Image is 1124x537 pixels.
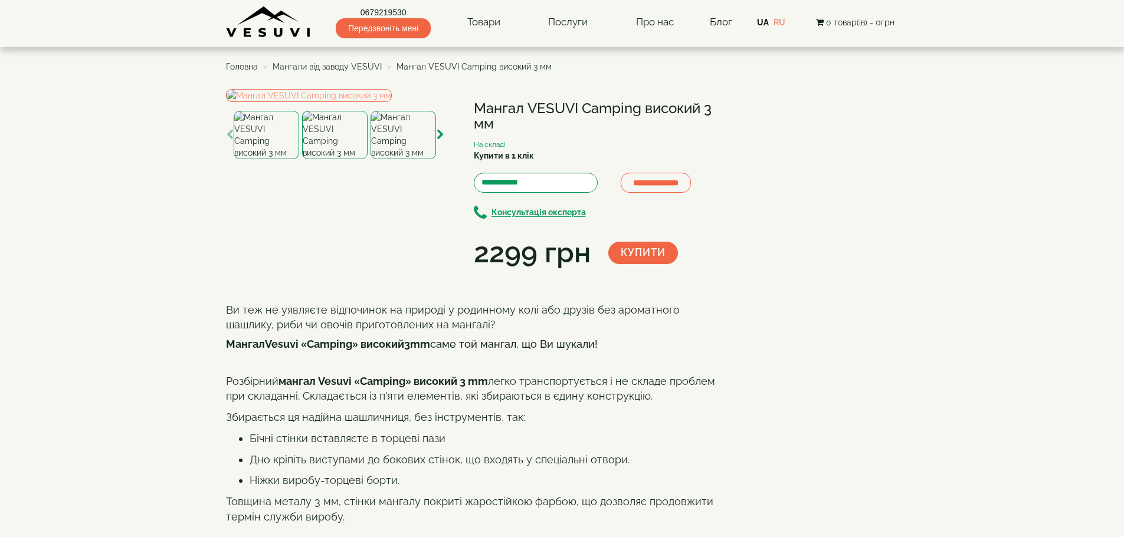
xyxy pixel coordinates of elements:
[278,375,488,387] b: мангал Vesuvi «Camping» високий 3 mm
[456,9,512,36] a: Товари
[608,242,678,264] button: Купити
[474,150,534,162] label: Купити в 1 клік
[474,233,591,273] div: 2299 грн
[226,6,312,38] img: Завод VESUVI
[404,338,430,350] b: mm
[250,452,722,467] li: Дно кріпіть виступами до бокових стінок, що входять у спеціальні отвори.
[226,494,722,524] p: Товщина металу 3 мм, стінки мангалу покриті жаростійкою фарбою, що дозволяє продовжити термін слу...
[226,89,392,102] img: Мангал VESUVI Camping високий 3 мм
[226,304,680,331] span: Ви теж не уявляєте відпочинок на природі у родинному колі або друзів без ароматного шашлику, риби...
[226,374,722,404] p: Розбірний легко транспортується і не складе проблем при складанні. Складається із п'яти елементів...
[273,62,382,71] a: Мангали від заводу VESUVI
[757,18,769,27] a: UA
[812,16,898,29] button: 0 товар(ів) - 0грн
[302,111,368,159] img: Мангал VESUVI Camping високий 3 мм
[826,18,894,27] span: 0 товар(ів) - 0грн
[396,62,552,71] span: Мангал VESUVI Camping високий 3 мм
[250,473,722,488] li: Ніжки виробу-торцеві борти.
[226,410,722,425] p: Збирається ця надійна шашличниця, без інструментів, так:
[226,338,404,350] b: Vesuvi «Camping» високий
[234,111,299,159] img: Мангал VESUVI Camping високий 3 мм
[336,6,431,18] a: 0679219530
[430,338,598,350] span: саме той мангал, що Ви шукали!
[774,18,785,27] a: RU
[536,9,599,36] a: Послуги
[404,338,410,350] span: 3
[491,208,586,218] b: Консультація експерта
[710,16,732,28] a: Блог
[371,111,436,159] img: Мангал VESUVI Camping високий 3 мм
[250,431,722,446] li: Бічні стінки вставляєте в торцеві пази
[226,62,258,71] a: Головна
[226,338,265,350] span: Мангал
[474,140,506,149] small: На складі
[336,18,431,38] span: Передзвоніть мені
[624,9,686,36] a: Про нас
[474,101,722,132] h1: Мангал VESUVI Camping високий 3 мм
